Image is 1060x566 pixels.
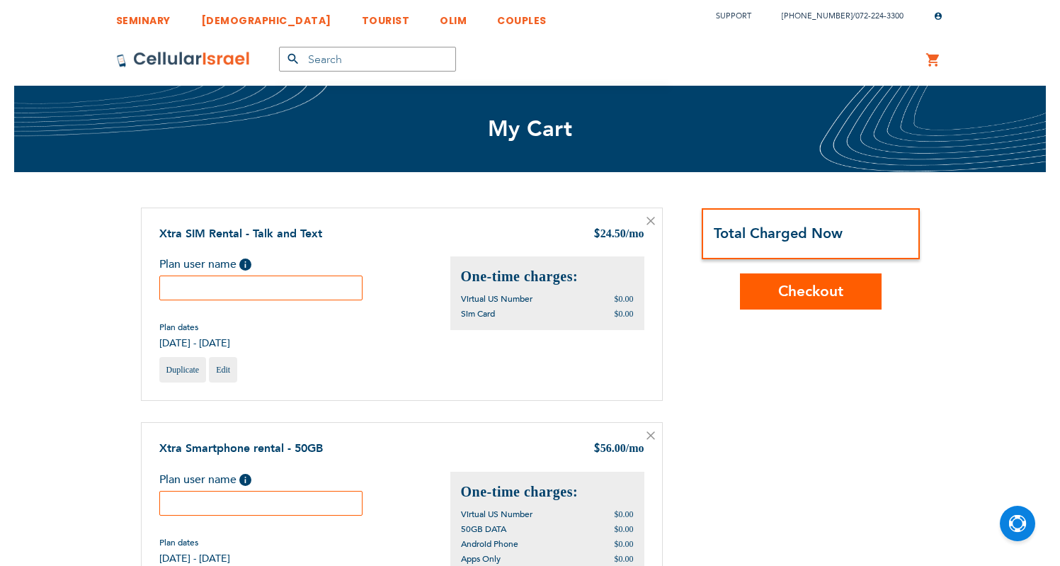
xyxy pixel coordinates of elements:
a: [DEMOGRAPHIC_DATA] [201,4,331,30]
span: $ [593,441,600,458]
span: Plan user name [159,472,236,487]
span: Plan user name [159,256,236,272]
span: Android Phone [461,538,518,550]
span: Plan dates [159,537,230,548]
a: Xtra SIM Rental - Talk and Text [159,226,322,242]
span: Plan dates [159,322,230,333]
span: [DATE] - [DATE] [159,552,230,565]
span: Checkout [778,281,843,302]
img: Cellular Israel Logo [116,51,251,68]
span: 50GB DATA [461,523,506,535]
span: Help [239,259,251,271]
span: Duplicate [166,365,200,375]
input: Search [279,47,456,72]
div: 56.00 [593,441,644,458]
div: 24.50 [593,226,644,243]
span: $0.00 [615,309,634,319]
a: COUPLES [497,4,547,30]
span: Help [239,474,251,486]
span: Apps Only [461,553,501,565]
span: Edit [216,365,230,375]
a: OLIM [440,4,467,30]
span: $ [593,227,600,243]
a: Support [716,11,751,21]
li: / [768,6,904,26]
span: $0.00 [615,524,634,534]
a: SEMINARY [116,4,171,30]
span: Virtual US Number [461,293,532,305]
a: 072-224-3300 [855,11,904,21]
a: [PHONE_NUMBER] [782,11,853,21]
span: $0.00 [615,554,634,564]
span: /mo [626,442,644,454]
span: My Cart [488,114,573,144]
button: Checkout [740,273,882,310]
span: Virtual US Number [461,509,532,520]
strong: Total Charged Now [714,224,843,243]
span: $0.00 [615,294,634,304]
a: Xtra Smartphone rental - 50GB [159,441,323,456]
a: Edit [209,357,237,383]
a: Duplicate [159,357,207,383]
span: $0.00 [615,509,634,519]
span: [DATE] - [DATE] [159,336,230,350]
span: /mo [626,227,644,239]
h2: One-time charges: [461,267,634,286]
h2: One-time charges: [461,482,634,502]
span: Sim Card [461,308,495,319]
span: $0.00 [615,539,634,549]
a: TOURIST [362,4,410,30]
